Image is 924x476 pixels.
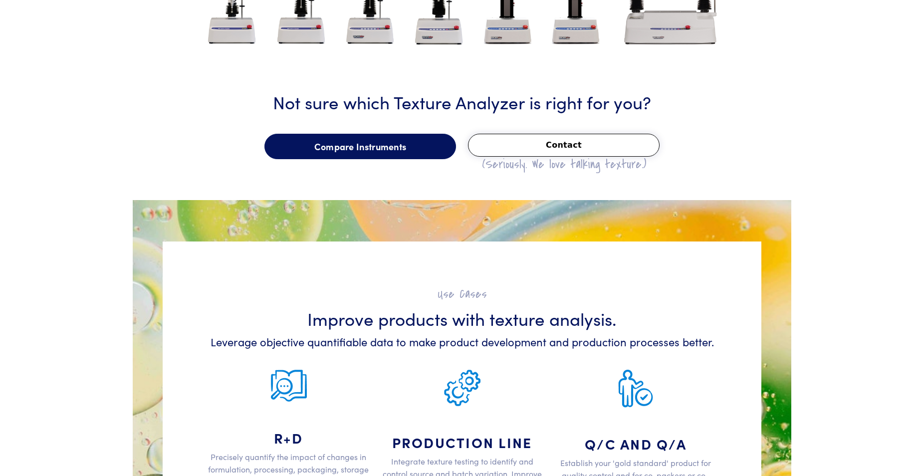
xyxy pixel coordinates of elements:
[264,134,456,160] a: Compare Instruments
[208,286,716,302] h2: Use Cases
[208,306,716,330] h3: Improve products with texture analysis.
[444,370,480,406] img: production-graphic.png
[208,430,369,447] h4: R+D
[618,370,653,408] img: qc-graphic.png
[555,436,716,453] h4: Q/C and Q/A
[468,157,660,172] h2: (Seriously. We love talking texture.)
[270,370,307,402] img: r-and-d-graphic.png
[381,434,543,451] h4: Production Line
[468,134,660,157] button: Contact
[208,334,716,350] h6: Leverage objective quantifiable data to make product development and production processes better.
[163,89,761,114] h3: Not sure which Texture Analyzer is right for you?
